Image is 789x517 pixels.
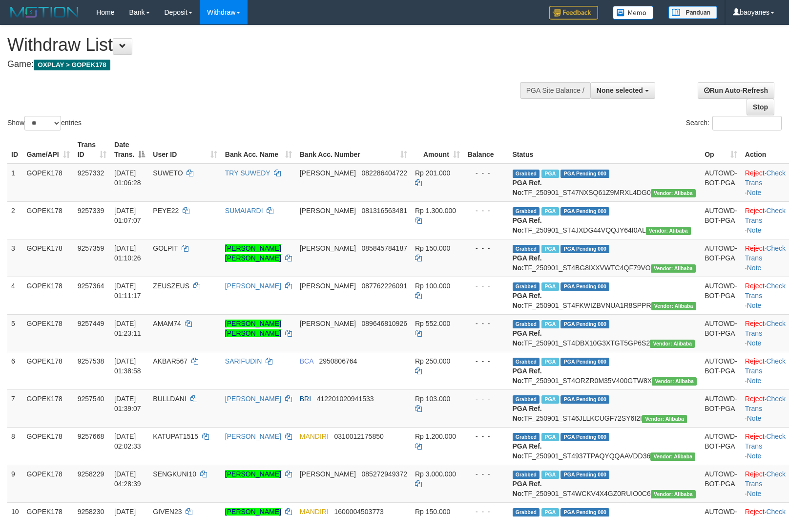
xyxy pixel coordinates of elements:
th: User ID: activate to sort column ascending [149,136,221,164]
a: Check Trans [745,282,786,300]
th: Amount: activate to sort column ascending [411,136,464,164]
td: TF_250901_ST4937TPAQYQQAAVDD36 [509,427,701,465]
a: Run Auto-Refresh [698,82,774,99]
span: PGA Pending [561,395,609,404]
span: PGA Pending [561,358,609,366]
label: Search: [686,116,782,130]
span: [PERSON_NAME] [300,169,356,177]
span: Vendor URL: https://settle4.1velocity.biz [651,189,696,197]
td: 6 [7,352,23,389]
span: AKBAR567 [153,357,187,365]
a: [PERSON_NAME] [225,470,281,478]
span: [DATE] 01:11:17 [114,282,141,300]
span: Marked by baopuja [541,282,559,291]
span: 9257538 [78,357,104,365]
span: Vendor URL: https://settle4.1velocity.biz [642,415,687,423]
a: [PERSON_NAME] [225,282,281,290]
span: [PERSON_NAME] [300,282,356,290]
a: Note [747,264,762,272]
span: Copy 085845784187 to clipboard [362,244,407,252]
span: PGA Pending [561,282,609,291]
span: Rp 3.000.000 [415,470,456,478]
span: OXPLAY > GOPEK178 [34,60,110,70]
a: SUMAIARDI [225,207,263,215]
span: BULLDANI [153,395,186,403]
label: Show entries [7,116,82,130]
span: Rp 201.000 [415,169,450,177]
span: Vendor URL: https://settle4.1velocity.biz [650,452,695,461]
td: AUTOWD-BOT-PGA [701,201,741,239]
th: Op: activate to sort column ascending [701,136,741,164]
div: - - - [468,319,505,328]
span: 9257668 [78,432,104,440]
span: [DATE] 01:23:11 [114,320,141,337]
span: [DATE] 02:02:33 [114,432,141,450]
a: Check Trans [745,357,786,375]
span: [DATE] 01:10:26 [114,244,141,262]
img: MOTION_logo.png [7,5,82,20]
span: Vendor URL: https://settle4.1velocity.biz [651,264,696,273]
th: Game/API: activate to sort column ascending [23,136,74,164]
td: AUTOWD-BOT-PGA [701,389,741,427]
span: 9258230 [78,508,104,516]
a: [PERSON_NAME] [225,432,281,440]
a: Check Trans [745,320,786,337]
a: Check Trans [745,470,786,488]
span: MANDIRI [300,432,329,440]
b: PGA Ref. No: [513,329,542,347]
b: PGA Ref. No: [513,216,542,234]
td: TF_250901_ST4JXDG44VQQJY64I0AL [509,201,701,239]
span: Vendor URL: https://settle4.1velocity.biz [646,227,691,235]
b: PGA Ref. No: [513,480,542,497]
td: GOPEK178 [23,352,74,389]
div: - - - [468,356,505,366]
span: Marked by baopuja [541,245,559,253]
h4: Game: [7,60,516,69]
div: - - - [468,507,505,517]
b: PGA Ref. No: [513,179,542,196]
span: [DATE] 04:28:39 [114,470,141,488]
span: Copy 2950806764 to clipboard [319,357,357,365]
b: PGA Ref. No: [513,442,542,460]
a: Note [747,452,762,460]
span: Rp 552.000 [415,320,450,327]
span: Grabbed [513,282,540,291]
td: GOPEK178 [23,314,74,352]
td: GOPEK178 [23,427,74,465]
td: AUTOWD-BOT-PGA [701,427,741,465]
td: AUTOWD-BOT-PGA [701,314,741,352]
td: GOPEK178 [23,201,74,239]
span: PGA Pending [561,508,609,517]
div: PGA Site Balance / [520,82,590,99]
td: AUTOWD-BOT-PGA [701,352,741,389]
span: Marked by baopuja [541,170,559,178]
td: 8 [7,427,23,465]
td: GOPEK178 [23,239,74,277]
span: Marked by baopuja [541,508,559,517]
span: Copy 085272949372 to clipboard [362,470,407,478]
a: [PERSON_NAME] [PERSON_NAME] [225,244,281,262]
span: KATUPAT1515 [153,432,198,440]
span: Rp 1.200.000 [415,432,456,440]
span: Marked by baopuja [541,358,559,366]
span: Marked by baopuja [541,433,559,441]
span: 9257339 [78,207,104,215]
span: Marked by baopuja [541,207,559,215]
td: 1 [7,164,23,202]
a: [PERSON_NAME] [225,395,281,403]
span: [PERSON_NAME] [300,244,356,252]
a: Reject [745,432,765,440]
span: Rp 103.000 [415,395,450,403]
select: Showentries [24,116,61,130]
span: [DATE] 01:38:58 [114,357,141,375]
input: Search: [712,116,782,130]
td: 3 [7,239,23,277]
span: [PERSON_NAME] [300,320,356,327]
span: Rp 1.300.000 [415,207,456,215]
a: [PERSON_NAME] [PERSON_NAME] [225,320,281,337]
span: GOLPIT [153,244,178,252]
a: Reject [745,207,765,215]
span: Rp 250.000 [415,357,450,365]
a: Check Trans [745,207,786,224]
a: Note [747,302,762,309]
